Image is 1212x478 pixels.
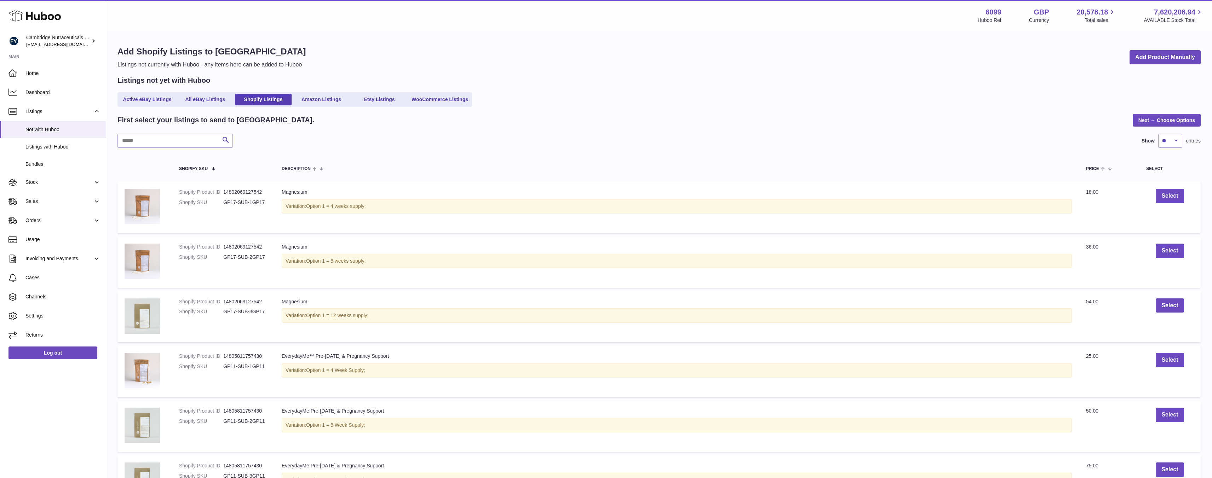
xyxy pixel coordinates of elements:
img: 1_dc79d418-b3e8-496a-b078-f178bddef8a3.jpg [125,353,160,388]
dt: Shopify Product ID [179,353,223,360]
a: Next → Choose Options [1133,114,1201,127]
div: Variation: [282,199,1072,214]
img: GP17Front_Caps.png [125,189,160,224]
span: Listings with Huboo [25,144,100,150]
div: Variation: [282,254,1072,268]
span: AVAILABLE Stock Total [1144,17,1204,24]
span: 36.00 [1086,244,1098,250]
dd: 14805811757430 [223,408,268,414]
span: 20,578.18 [1076,7,1108,17]
button: Select [1156,408,1184,422]
span: Invoicing and Payments [25,255,93,262]
strong: GBP [1034,7,1049,17]
span: Home [25,70,100,77]
a: WooCommerce Listings [409,94,471,105]
dt: Shopify SKU [179,418,223,425]
a: Shopify Listings [235,94,292,105]
div: EverydayMe Pre-[DATE] & Pregnancy Support [282,462,1072,469]
dd: 14802069127542 [223,298,268,305]
div: Variation: [282,308,1072,323]
button: Select [1156,462,1184,477]
span: Dashboard [25,89,100,96]
span: 75.00 [1086,463,1098,468]
span: Bundles [25,161,100,168]
span: Description [282,167,311,171]
a: Active eBay Listings [119,94,176,105]
dd: GP11-SUB-2GP11 [223,418,268,425]
a: Amazon Listings [293,94,350,105]
span: Option 1 = 8 Week Supply; [306,422,365,428]
div: Cambridge Nutraceuticals Ltd [26,34,90,48]
span: 7,620,208.94 [1154,7,1195,17]
dd: GP17-SUB-1GP17 [223,199,268,206]
span: Stock [25,179,93,186]
dd: 14805811757430 [223,353,268,360]
span: [EMAIL_ADDRESS][DOMAIN_NAME] [26,41,104,47]
span: Usage [25,236,100,243]
a: All eBay Listings [177,94,234,105]
span: Not with Huboo [25,126,100,133]
span: 25.00 [1086,353,1098,359]
span: Orders [25,217,93,224]
dd: GP17-SUB-2GP17 [223,254,268,261]
dt: Shopify Product ID [179,462,223,469]
h2: Listings not yet with Huboo [117,76,210,85]
div: Magnesium [282,244,1072,250]
img: GP17Front_Caps.png [125,244,160,279]
img: GP11_Pregnancy_Mult_WEB_1080x1080_grey_Front.jpg [125,408,160,443]
dd: GP17-SUB-3GP17 [223,308,268,315]
dt: Shopify Product ID [179,298,223,305]
span: 50.00 [1086,408,1098,414]
span: Settings [25,313,100,319]
span: Option 1 = 12 weeks supply; [306,313,368,318]
button: Select [1156,353,1184,367]
dt: Shopify Product ID [179,244,223,250]
div: Huboo Ref [978,17,1001,24]
div: Currency [1029,17,1049,24]
span: Returns [25,332,100,338]
div: Select [1146,167,1194,171]
dt: Shopify Product ID [179,408,223,414]
dd: GP11-SUB-1GP11 [223,363,268,370]
dt: Shopify SKU [179,363,223,370]
a: Etsy Listings [351,94,408,105]
span: 54.00 [1086,299,1098,304]
span: Channels [25,293,100,300]
dd: 14805811757430 [223,462,268,469]
span: Shopify SKU [179,167,208,171]
button: Select [1156,244,1184,258]
div: Magnesium [282,298,1072,305]
a: Add Product Manually [1130,50,1201,65]
span: entries [1186,138,1201,144]
dt: Shopify SKU [179,308,223,315]
a: Log out [8,346,97,359]
dd: 14802069127542 [223,244,268,250]
h1: Add Shopify Listings to [GEOGRAPHIC_DATA] [117,46,306,57]
dt: Shopify SKU [179,254,223,261]
p: Listings not currently with Huboo - any items here can be added to Huboo [117,61,306,69]
button: Select [1156,189,1184,203]
span: Cases [25,274,100,281]
dt: Shopify SKU [179,199,223,206]
div: EverydayMe™ Pre-[DATE] & Pregnancy Support [282,353,1072,360]
span: Option 1 = 4 Week Supply; [306,367,365,373]
span: Option 1 = 8 weeks supply; [306,258,366,264]
label: Show [1142,138,1155,144]
div: EverydayMe Pre-[DATE] & Pregnancy Support [282,408,1072,414]
dd: 14802069127542 [223,189,268,196]
a: 20,578.18 Total sales [1076,7,1116,24]
span: 18.00 [1086,189,1098,195]
span: Option 1 = 4 weeks supply; [306,203,366,209]
span: Price [1086,167,1099,171]
a: 7,620,208.94 AVAILABLE Stock Total [1144,7,1204,24]
strong: 6099 [986,7,1001,17]
img: huboo@camnutra.com [8,36,19,46]
h2: First select your listings to send to [GEOGRAPHIC_DATA]. [117,115,314,125]
div: Variation: [282,363,1072,378]
span: Sales [25,198,93,205]
button: Select [1156,298,1184,313]
dt: Shopify Product ID [179,189,223,196]
img: GP17_Magnesium_WEB_1080x1080_grey_Front.jpg [125,298,160,334]
div: Variation: [282,418,1072,432]
span: Total sales [1085,17,1116,24]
